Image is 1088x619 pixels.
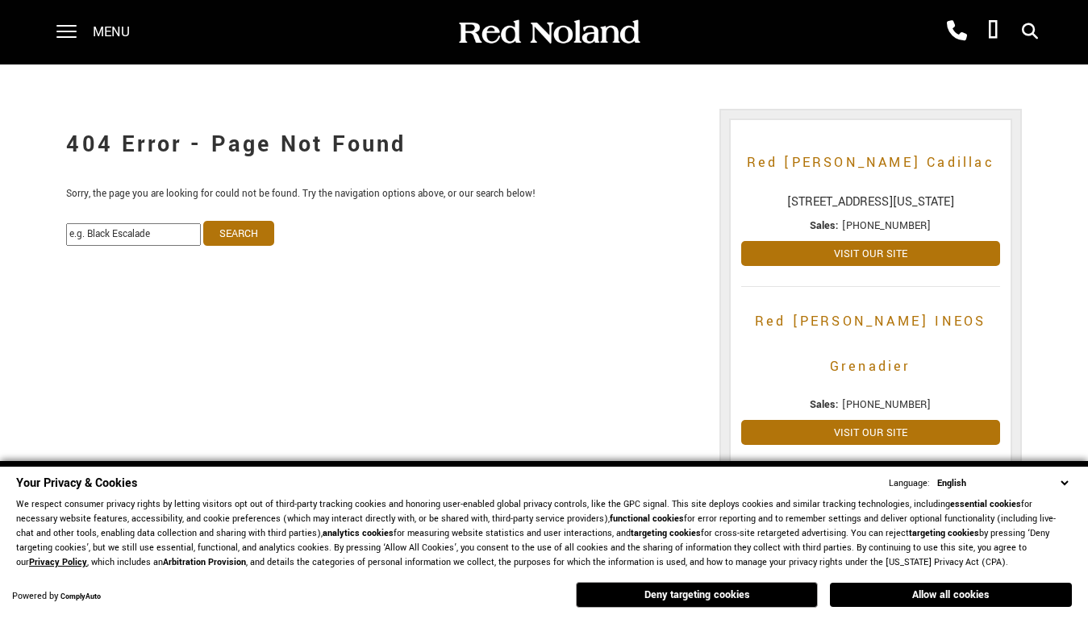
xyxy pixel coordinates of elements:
div: Language: [889,479,930,488]
div: Sorry, the page you are looking for could not be found. Try the navigation options above, or our ... [54,97,707,254]
input: e.g. Black Escalade [66,223,201,246]
a: Visit Our Site [741,241,1000,266]
strong: targeting cookies [631,527,701,539]
input: Search [203,221,274,246]
span: [PHONE_NUMBER] [842,397,931,412]
span: [PHONE_NUMBER] [842,218,931,233]
button: Allow all cookies [830,583,1072,607]
button: Deny targeting cookies [576,582,818,608]
select: Language Select [933,476,1072,491]
a: Visit Our Site [741,420,1000,445]
a: Red [PERSON_NAME] INEOS Grenadier [741,299,1000,389]
strong: Sales: [810,397,839,412]
span: [STREET_ADDRESS][US_STATE] [741,193,1000,210]
strong: Sales: [810,218,839,233]
strong: functional cookies [610,513,684,525]
strong: analytics cookies [323,527,394,539]
a: Privacy Policy [29,556,87,568]
a: ComplyAuto [60,592,101,602]
img: Red Noland Auto Group [456,19,641,47]
strong: essential cookies [950,498,1021,510]
span: Your Privacy & Cookies [16,475,137,492]
p: We respect consumer privacy rights by letting visitors opt out of third-party tracking cookies an... [16,497,1072,570]
div: Powered by [12,592,101,602]
strong: targeting cookies [909,527,979,539]
h1: 404 Error - Page Not Found [66,113,694,177]
strong: Arbitration Provision [163,556,246,568]
a: Red [PERSON_NAME] Cadillac [741,140,1000,185]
